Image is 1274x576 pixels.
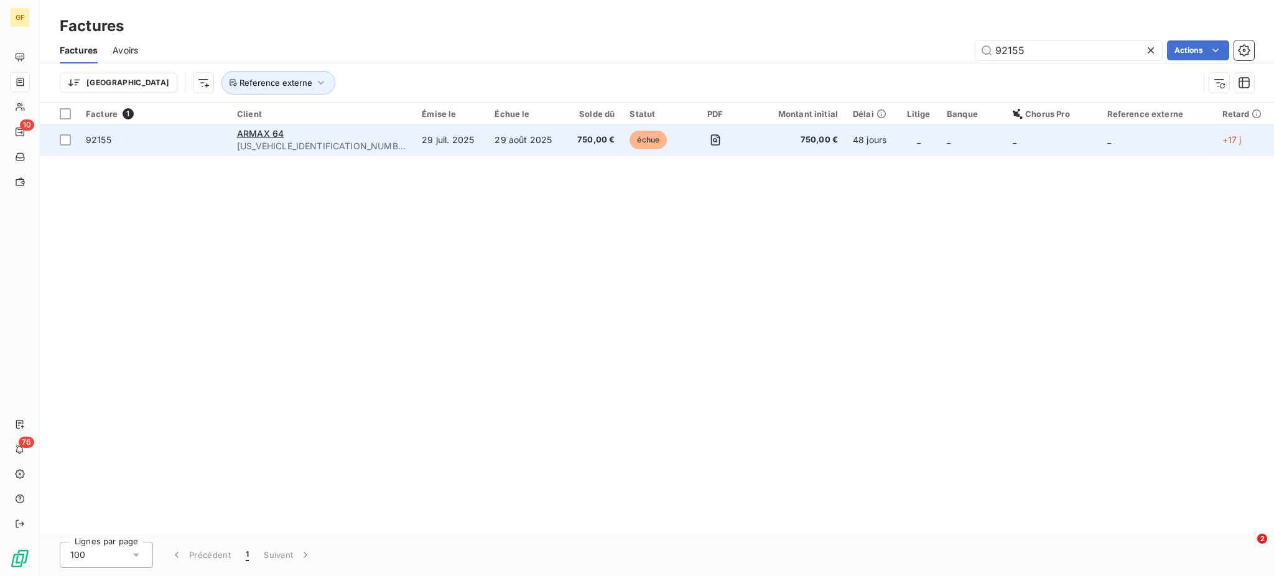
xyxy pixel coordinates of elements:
[237,128,284,139] span: ARMAX 64
[947,134,951,145] span: _
[756,134,838,146] span: 750,00 €
[70,549,85,561] span: 100
[19,437,34,448] span: 76
[60,73,177,93] button: [GEOGRAPHIC_DATA]
[123,108,134,119] span: 1
[422,109,480,119] div: Émise le
[237,109,407,119] div: Client
[1013,134,1016,145] span: _
[1232,534,1262,564] iframe: Intercom live chat
[237,140,407,152] span: [US_VEHICLE_IDENTIFICATION_NUMBER]
[221,71,335,95] button: Reference externe
[630,131,667,149] span: échue
[573,109,615,119] div: Solde dû
[1167,40,1229,60] button: Actions
[20,119,34,131] span: 10
[10,7,30,27] div: GF
[163,542,238,568] button: Précédent
[853,109,891,119] div: Délai
[10,549,30,569] img: Logo LeanPay
[113,44,138,57] span: Avoirs
[1013,109,1092,119] div: Chorus Pro
[1222,134,1242,145] span: +17 j
[1107,109,1207,119] div: Reference externe
[573,134,615,146] span: 750,00 €
[756,109,838,119] div: Montant initial
[256,542,319,568] button: Suivant
[86,109,118,119] span: Facture
[60,44,98,57] span: Factures
[86,134,111,145] span: 92155
[60,15,124,37] h3: Factures
[495,109,558,119] div: Échue le
[414,125,487,155] td: 29 juil. 2025
[690,109,741,119] div: PDF
[630,109,674,119] div: Statut
[238,542,256,568] button: 1
[975,40,1162,60] input: Rechercher
[947,109,998,119] div: Banque
[1107,134,1111,145] span: _
[906,109,932,119] div: Litige
[487,125,565,155] td: 29 août 2025
[239,78,312,88] span: Reference externe
[845,125,898,155] td: 48 jours
[917,134,921,145] span: _
[1222,109,1267,119] div: Retard
[1257,534,1267,544] span: 2
[246,549,249,561] span: 1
